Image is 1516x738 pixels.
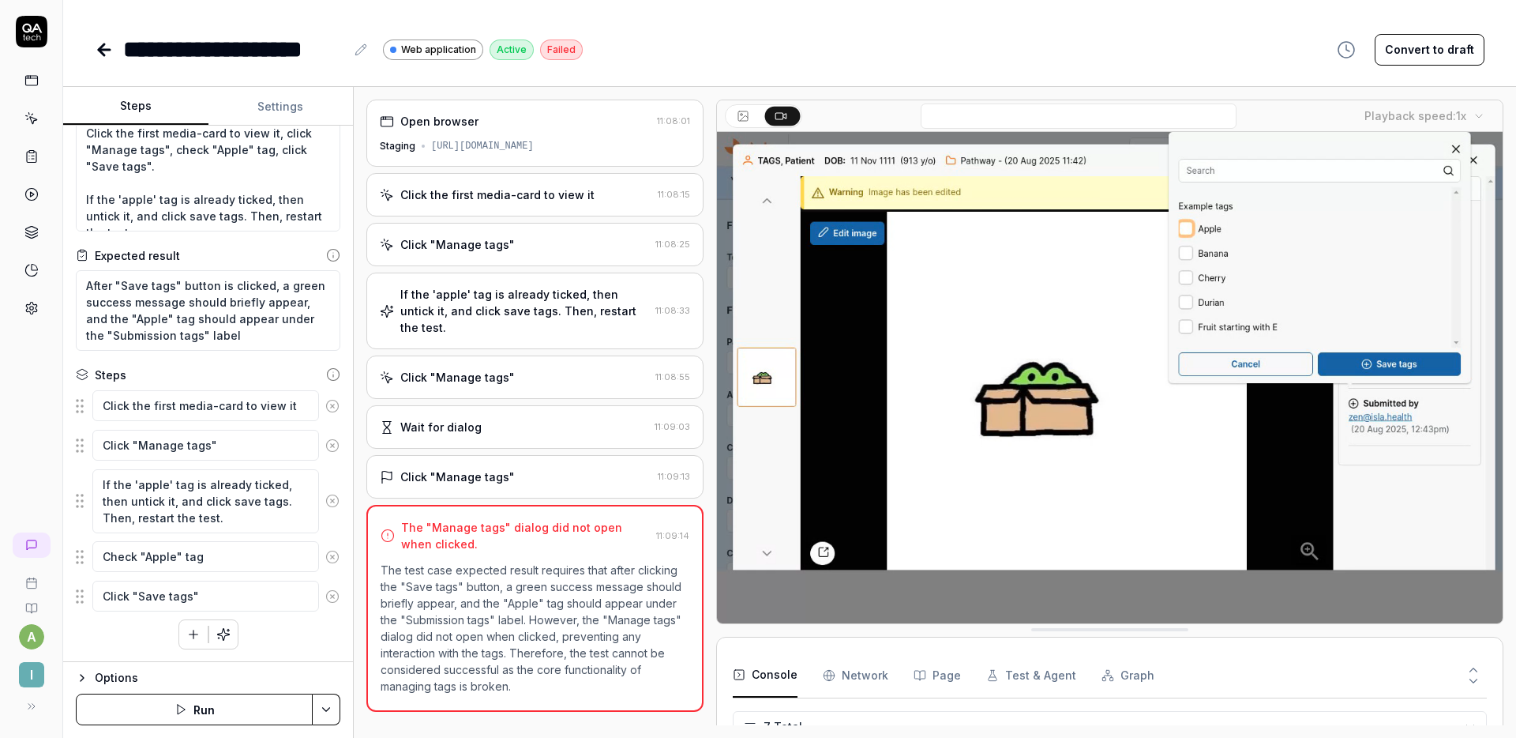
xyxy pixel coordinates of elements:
div: Click "Manage tags" [400,236,515,253]
div: Active [490,40,534,60]
div: Suggestions [76,540,340,574]
button: View version history [1327,34,1365,66]
button: Remove step [319,541,346,573]
div: Open browser [400,113,478,130]
div: Click "Manage tags" [400,369,515,386]
div: The "Manage tags" dialog did not open when clicked. [401,519,650,552]
button: Test & Agent [986,653,1076,698]
a: Book a call with us [6,564,56,589]
div: Staging [380,139,415,153]
div: Suggestions [76,580,340,613]
time: 11:08:25 [655,239,690,250]
p: The test case expected result requires that after clicking the "Save tags" button, a green succes... [381,562,689,695]
button: Page [914,653,961,698]
div: Suggestions [76,469,340,534]
time: 11:08:55 [655,371,690,382]
button: Remove step [319,581,346,612]
button: Options [76,668,340,687]
button: a [19,624,44,650]
button: Run [76,694,313,725]
div: Click the first media-card to view it [400,186,595,203]
a: Documentation [6,589,56,615]
div: Playback speed: [1364,107,1466,124]
div: If the 'apple' tag is already ticked, then untick it, and click save tags. Then, restart the test. [400,286,649,336]
button: Remove step [319,430,346,461]
button: I [6,650,56,691]
time: 11:09:03 [655,421,690,432]
div: Failed [540,40,583,60]
div: [URL][DOMAIN_NAME] [431,139,534,153]
time: 11:08:15 [658,189,690,200]
time: 11:08:33 [655,305,690,316]
div: Suggestions [76,429,340,462]
div: Suggestions [76,390,340,423]
button: Settings [208,88,354,126]
time: 11:09:14 [656,530,689,541]
button: Graph [1101,653,1154,698]
button: Console [733,653,797,698]
a: New conversation [13,533,51,558]
button: Remove step [319,390,346,422]
a: Web application [383,39,483,60]
button: Steps [63,88,208,126]
div: Options [95,668,340,687]
div: Click "Manage tags" [400,469,515,485]
time: 11:09:13 [658,471,690,482]
button: Network [823,653,888,698]
span: Web application [401,43,476,57]
span: I [19,662,44,687]
div: Steps [95,367,126,383]
button: Remove step [319,485,346,517]
div: Wait for dialog [400,419,482,435]
time: 11:08:01 [657,115,690,126]
div: Expected result [95,247,180,264]
button: Convert to draft [1375,34,1484,66]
